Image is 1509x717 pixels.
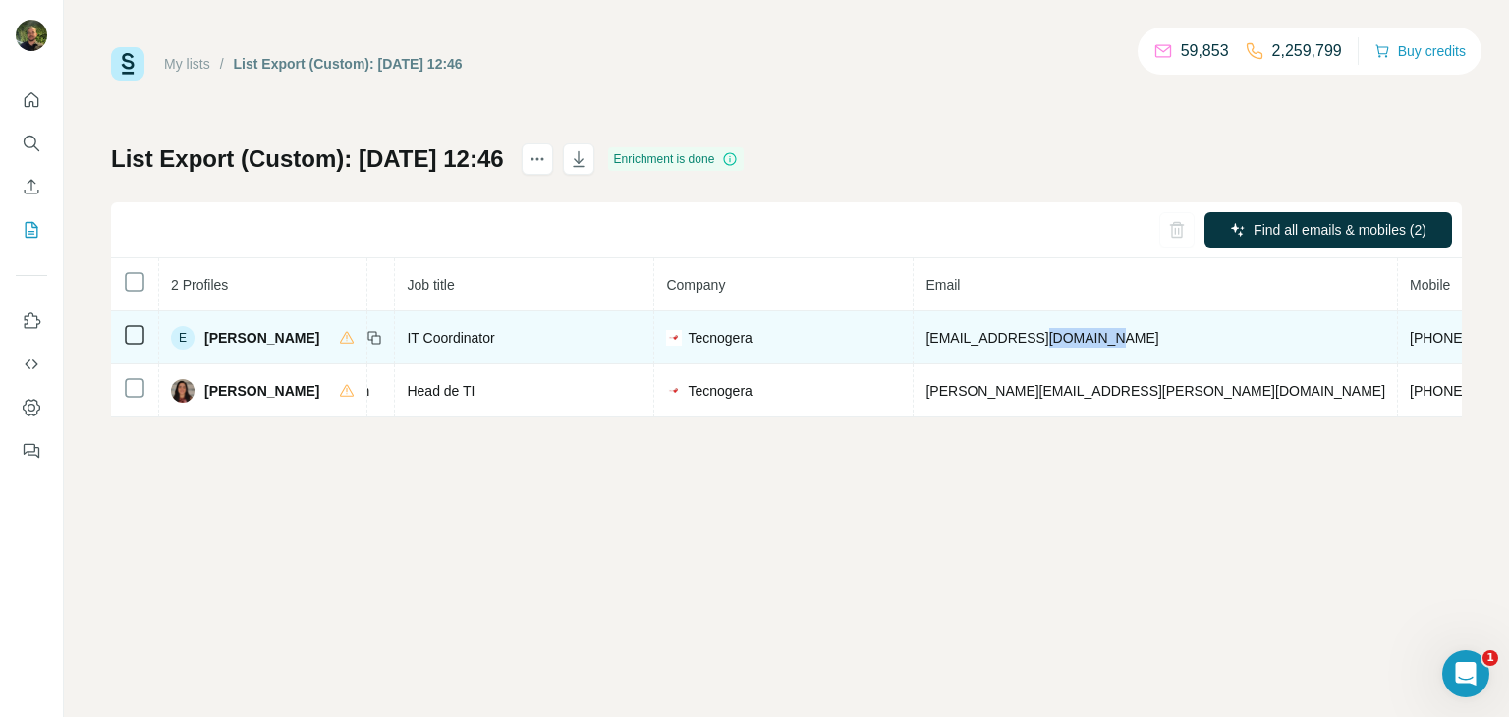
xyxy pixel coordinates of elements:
a: My lists [164,56,210,72]
img: Surfe Logo [111,47,144,81]
span: [PERSON_NAME] [204,381,319,401]
h1: List Export (Custom): [DATE] 12:46 [111,143,504,175]
li: / [220,54,224,74]
button: My lists [16,212,47,248]
img: Avatar [16,20,47,51]
button: actions [522,143,553,175]
span: 1 [1482,650,1498,666]
img: Avatar [171,379,195,403]
span: [EMAIL_ADDRESS][DOMAIN_NAME] [925,330,1158,346]
span: Find all emails & mobiles (2) [1254,220,1426,240]
button: Use Surfe API [16,347,47,382]
span: 2 Profiles [171,277,228,293]
button: Find all emails & mobiles (2) [1204,212,1452,248]
span: Tecnogera [688,328,752,348]
div: List Export (Custom): [DATE] 12:46 [234,54,463,74]
button: Use Surfe on LinkedIn [16,303,47,339]
span: Company [666,277,725,293]
button: Enrich CSV [16,169,47,204]
iframe: Intercom live chat [1442,650,1489,697]
button: Feedback [16,433,47,469]
img: company-logo [666,383,682,399]
span: [PERSON_NAME][EMAIL_ADDRESS][PERSON_NAME][DOMAIN_NAME] [925,383,1385,399]
div: Enrichment is done [608,147,745,171]
img: company-logo [666,330,682,346]
span: Mobile [1410,277,1450,293]
span: IT Coordinator [407,330,494,346]
button: Buy credits [1374,37,1466,65]
button: Search [16,126,47,161]
button: Quick start [16,83,47,118]
div: E [171,326,195,350]
span: Tecnogera [688,381,752,401]
p: 59,853 [1181,39,1229,63]
span: [PERSON_NAME] [204,328,319,348]
span: Head de TI [407,383,475,399]
p: 2,259,799 [1272,39,1342,63]
span: Email [925,277,960,293]
span: Job title [407,277,454,293]
button: Dashboard [16,390,47,425]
